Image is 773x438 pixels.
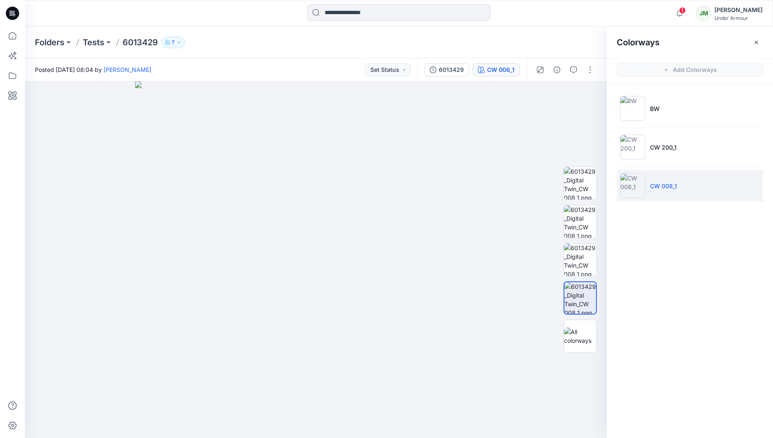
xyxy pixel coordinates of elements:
p: 7 [172,38,175,47]
button: CW 008_1 [473,63,520,76]
button: 7 [161,37,185,48]
a: Folders [35,37,64,48]
div: Under Armour [714,15,763,21]
span: 1 [679,7,686,14]
h2: Colorways [617,37,660,47]
p: 6013429 [123,37,158,48]
img: CW 008_1 [620,173,645,198]
div: [PERSON_NAME] [714,5,763,15]
img: All colorways [564,327,596,345]
p: BW [650,104,660,113]
a: [PERSON_NAME] [103,66,151,73]
img: 6013429_Digital Twin_CW 008_1.png [564,205,596,238]
img: CW 200_1 [620,135,645,160]
img: 6013429_Digital Twin_CW 008_1.png [564,167,596,199]
img: 6013429_Digital Twin_CW 008_1.png [564,244,596,276]
div: JM [696,6,711,21]
a: Tests [83,37,104,48]
p: CW 200_1 [650,143,677,152]
img: 6013429_Digital Twin_CW 008_1.png [564,282,596,314]
img: eyJhbGciOiJIUzI1NiIsImtpZCI6IjAiLCJzbHQiOiJzZXMiLCJ0eXAiOiJKV1QifQ.eyJkYXRhIjp7InR5cGUiOiJzdG9yYW... [135,81,497,438]
div: CW 008_1 [487,65,515,74]
img: BW [620,96,645,121]
button: 6013429 [424,63,469,76]
button: Details [550,63,564,76]
span: Posted [DATE] 08:04 by [35,65,151,74]
div: 6013429 [439,65,464,74]
p: CW 008_1 [650,182,677,190]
